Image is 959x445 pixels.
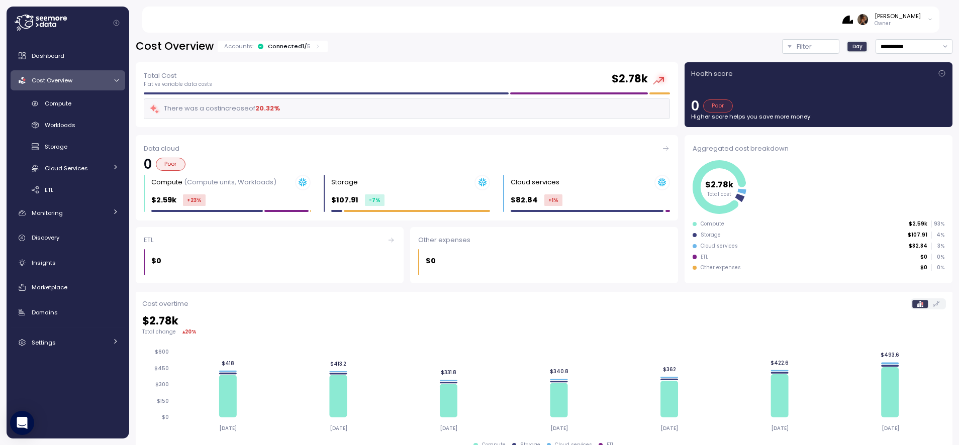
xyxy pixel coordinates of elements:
tspan: [DATE] [660,425,678,431]
p: $82.84 [909,243,927,250]
p: Health score [691,69,733,79]
a: Discovery [11,228,125,248]
p: $2.59k [151,194,176,206]
div: Storage [331,177,358,187]
div: Poor [156,158,185,171]
div: +1 % [544,194,562,206]
p: Total change [142,328,176,336]
div: Open Intercom Messenger [10,411,34,435]
a: Compute [11,95,125,112]
tspan: $422.6 [771,360,789,366]
tspan: $2.78k [705,178,734,190]
h2: Cost Overview [136,39,214,54]
span: Dashboard [32,52,64,60]
img: ACg8ocLFKfaHXE38z_35D9oG4qLrdLeB_OJFy4BOGq8JL8YSOowJeg=s96-c [857,14,868,25]
a: Insights [11,253,125,273]
tspan: $450 [154,365,169,372]
div: Data cloud [144,144,670,154]
tspan: $150 [157,398,169,404]
span: Compute [45,99,71,107]
div: [PERSON_NAME] [875,12,921,20]
div: Cloud services [511,177,559,187]
h2: $ 2.78k [142,314,946,328]
a: ETL$0 [136,227,404,284]
span: Cloud Services [45,164,88,172]
tspan: [DATE] [881,425,899,431]
div: ETL [144,235,396,245]
div: 20 % [185,328,197,336]
h2: $ 2.78k [612,72,648,86]
a: ETL [11,181,125,198]
span: Marketplace [32,283,67,291]
button: Filter [782,39,839,54]
span: Cost Overview [32,76,72,84]
p: $107.91 [908,232,927,239]
tspan: $331.8 [441,369,456,376]
p: 3 % [932,243,944,250]
p: Total Cost [144,71,212,81]
div: Accounts:Connected1/5 [218,41,328,52]
div: Compute [701,220,724,228]
div: Compute [151,177,276,187]
div: There was a cost increase of [149,103,280,115]
div: Other expenses [701,264,741,271]
div: Storage [701,232,721,239]
tspan: [DATE] [550,425,568,431]
tspan: Total cost [707,191,731,197]
tspan: $340.8 [549,368,568,375]
tspan: $418 [222,360,234,367]
a: Marketplace [11,277,125,297]
span: Day [852,43,862,50]
a: Domains [11,302,125,322]
a: Settings [11,332,125,353]
span: Workloads [45,121,75,129]
p: $0 [426,255,436,267]
span: Settings [32,339,56,347]
p: $0 [920,264,927,271]
p: $107.91 [331,194,358,206]
p: Cost overtime [142,299,188,309]
tspan: [DATE] [219,425,237,431]
tspan: [DATE] [771,425,789,431]
p: Accounts: [224,42,253,50]
div: Connected 1 / [268,42,311,50]
div: Poor [703,99,733,113]
tspan: $362 [662,366,676,373]
tspan: $0 [162,414,169,420]
a: Storage [11,139,125,155]
a: Cloud Services [11,160,125,176]
p: 5 [307,42,311,50]
img: 68b85438e78823e8cb7db339.PNG [842,14,853,25]
p: 0 % [932,264,944,271]
button: Collapse navigation [110,19,123,27]
tspan: $413.2 [330,361,346,367]
p: Flat vs variable data costs [144,81,212,88]
p: $82.84 [511,194,538,206]
p: 93 % [932,220,944,228]
p: Higher score helps you save more money [691,113,946,121]
tspan: $300 [155,382,169,388]
div: Other expenses [418,235,670,245]
a: Monitoring [11,203,125,223]
span: Discovery [32,234,59,242]
div: ETL [701,254,708,261]
span: Monitoring [32,209,63,217]
p: Owner [875,20,921,27]
a: Dashboard [11,46,125,66]
p: 4 % [932,232,944,239]
span: Insights [32,259,56,267]
a: Data cloud0PoorCompute (Compute units, Workloads)$2.59k+23%Storage $107.91-7%Cloud services $82.8... [136,135,678,220]
a: Cost Overview [11,70,125,90]
p: Filter [797,42,812,52]
p: 0 [691,99,699,113]
tspan: $600 [155,349,169,356]
div: 20.32 % [255,103,280,114]
div: -7 % [365,194,385,206]
div: ▴ [182,328,197,336]
span: Storage [45,143,67,151]
span: Domains [32,308,58,316]
p: 0 % [932,254,944,261]
p: $0 [151,255,161,267]
p: $0 [920,254,927,261]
